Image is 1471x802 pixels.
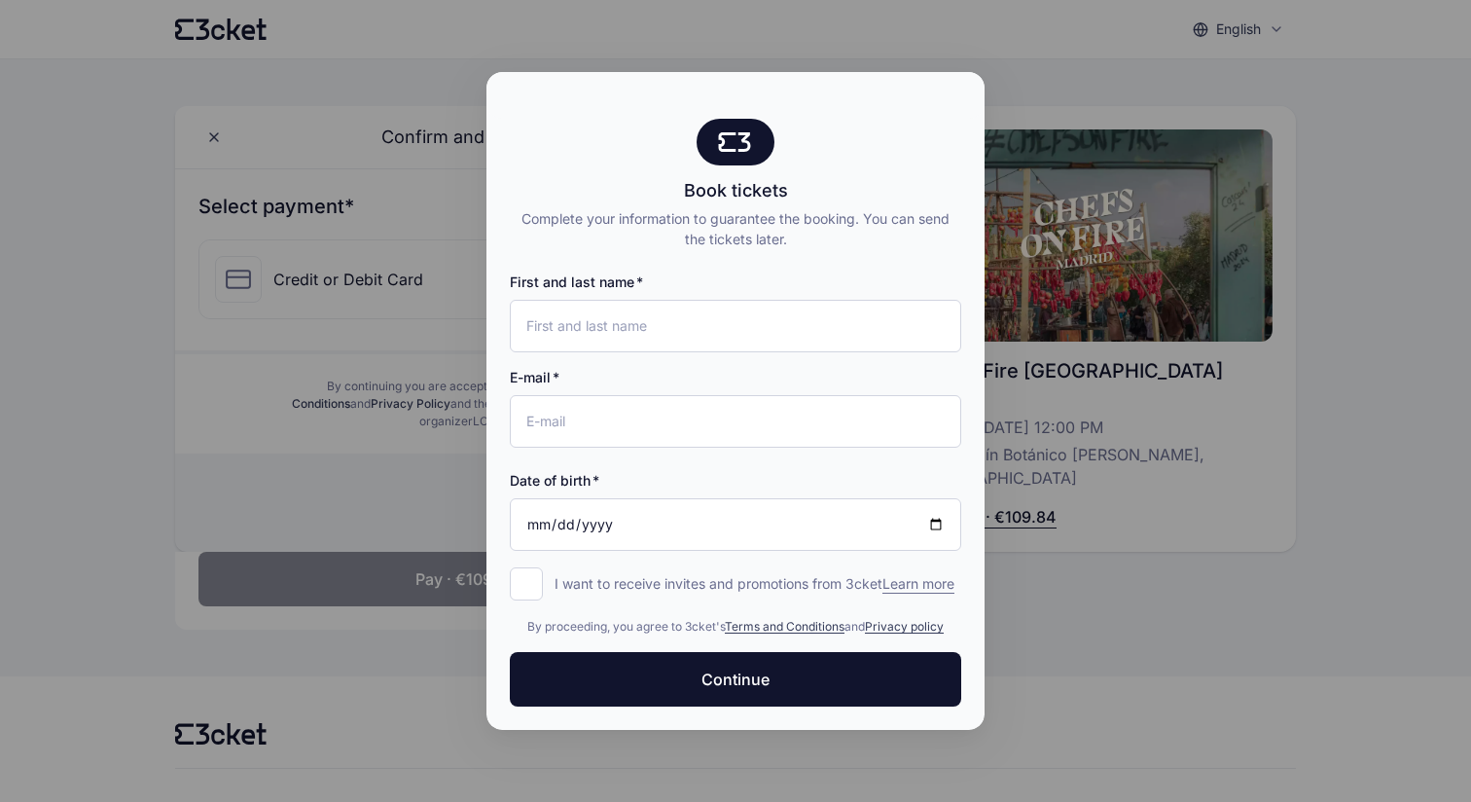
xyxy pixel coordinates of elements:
[510,177,961,204] div: Book tickets
[510,368,559,387] label: E-mail
[882,574,954,594] span: Learn more
[510,273,643,292] label: First and last name
[510,300,961,352] input: First and last name
[510,395,961,448] input: E-mail
[510,471,599,491] label: Date of birth
[725,619,844,634] a: Terms and Conditions
[510,617,961,637] div: By proceeding, you agree to 3cket's and
[510,498,961,551] input: Date of birth
[510,652,961,707] button: Continue
[555,574,954,594] p: I want to receive invites and promotions from 3cket
[701,668,770,691] span: Continue
[865,619,944,634] a: Privacy policy
[510,208,961,249] div: Complete your information to guarantee the booking. You can send the tickets later.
